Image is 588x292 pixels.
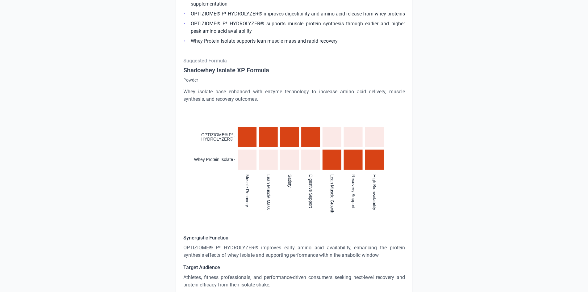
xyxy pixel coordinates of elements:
text: Muscle Recovery [245,175,249,207]
p: OPTIZIOME® P³ HYDROLYZER® improves early amino acid availability, enhancing the protein synthesis... [183,244,405,259]
li: Whey Protein Isolate supports lean muscle mass and rapid recovery [183,37,405,45]
p: Powder [183,77,405,83]
tspan: OPTIZIOME® P³ [201,133,233,137]
p: Suggested Formula [183,57,405,65]
tspan: HYDROLYZER® [201,137,233,142]
p: Athletes, fitness professionals, and performance-driven consumers seeking next-level recovery and... [183,274,405,289]
g: y-axis tick label [194,133,233,162]
text: Digestive Support [308,175,313,208]
li: OPTIZIOME® P³ HYDROLYZER® supports muscle protein synthesis through earlier and higher peak amino... [183,20,405,35]
text: Lean Muscle Mass [266,175,270,210]
g: x-axis tick label [245,175,377,214]
g: y-axis tick [234,137,235,159]
text: High Bioavailability [372,175,377,210]
p: Whey isolate base enhanced with enzyme technology to increase amino acid delivery, muscle synthes... [183,88,405,103]
h4: Shadowhey Isolate XP Formula [183,66,405,74]
text: Whey Protein Isolate [194,157,233,162]
text: Lean Muscle Growth [330,175,334,214]
li: OPTIZIOME® P³ HYDROLYZER® improves digestibility and amino acid release from whey proteins [183,10,405,18]
g: cell [238,127,384,170]
text: Satiety [287,175,292,188]
h5: Synergistic Function [183,234,405,242]
text: Recovery Support [351,175,355,209]
h5: Target Audience [183,264,405,271]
